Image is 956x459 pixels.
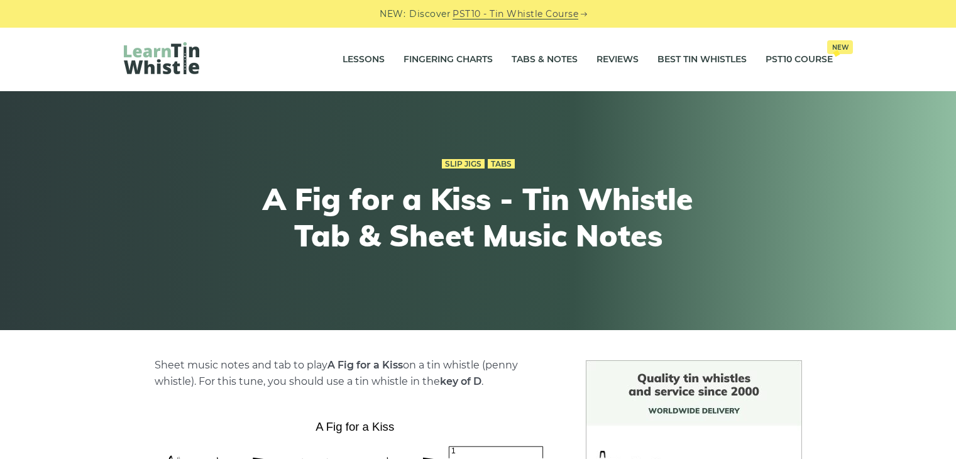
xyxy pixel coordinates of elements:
span: New [827,40,853,54]
a: Slip Jigs [442,159,485,169]
a: Reviews [596,44,639,75]
h1: A Fig for a Kiss - Tin Whistle Tab & Sheet Music Notes [247,181,710,253]
a: Best Tin Whistles [657,44,747,75]
a: Tabs & Notes [512,44,578,75]
a: Tabs [488,159,515,169]
a: Lessons [343,44,385,75]
a: Fingering Charts [404,44,493,75]
p: Sheet music notes and tab to play on a tin whistle (penny whistle). For this tune, you should use... [155,357,556,390]
strong: A Fig for a Kiss [327,359,403,371]
img: LearnTinWhistle.com [124,42,199,74]
strong: key of D [440,375,481,387]
a: PST10 CourseNew [766,44,833,75]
